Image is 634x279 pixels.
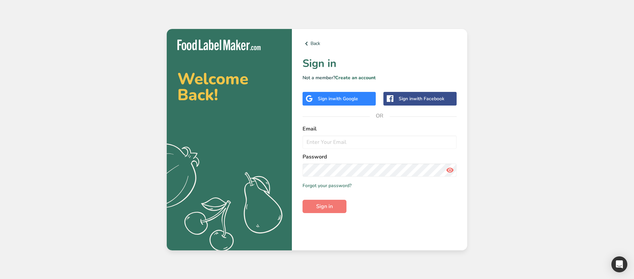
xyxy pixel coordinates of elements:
span: Sign in [316,202,333,210]
span: with Facebook [413,96,444,102]
a: Back [303,40,457,48]
div: Open Intercom Messenger [611,256,627,272]
input: Enter Your Email [303,136,457,149]
a: Forgot your password? [303,182,351,189]
p: Not a member? [303,74,457,81]
img: Food Label Maker [177,40,261,51]
div: Sign in [399,95,444,102]
h2: Welcome Back! [177,71,281,103]
span: with Google [332,96,358,102]
h1: Sign in [303,56,457,72]
a: Create an account [335,75,376,81]
span: OR [370,106,390,126]
label: Email [303,125,457,133]
button: Sign in [303,200,346,213]
div: Sign in [318,95,358,102]
label: Password [303,153,457,161]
